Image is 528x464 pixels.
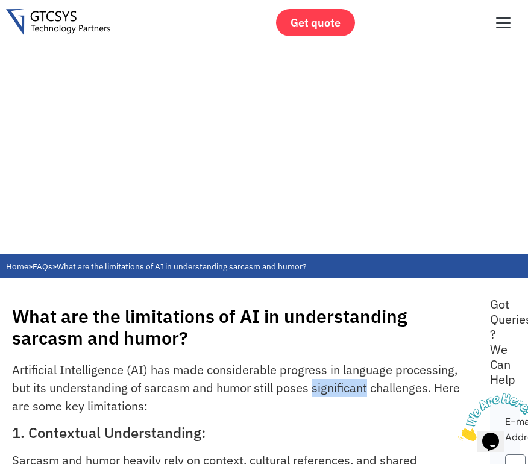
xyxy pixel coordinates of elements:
img: Gtcsys logo [6,9,110,36]
span: What are the limitations of AI in understanding sarcasm and humor? [57,261,306,272]
span: Get quote [291,16,341,29]
a: Get quote [276,9,355,36]
iframe: chat widget [453,389,528,446]
h1: What are the limitations of AI in understanding sarcasm and humor? [12,306,478,349]
a: Home [6,261,28,272]
div: Got Queries ? We Can Help [490,296,516,387]
img: Chat attention grabber [5,5,80,52]
span: » » [6,261,306,272]
p: Artificial Intelligence (AI) has made considerable progress in language processing, but its under... [12,361,463,415]
h2: 1. Contextual Understanding: [12,424,463,442]
a: FAQs [33,261,52,272]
